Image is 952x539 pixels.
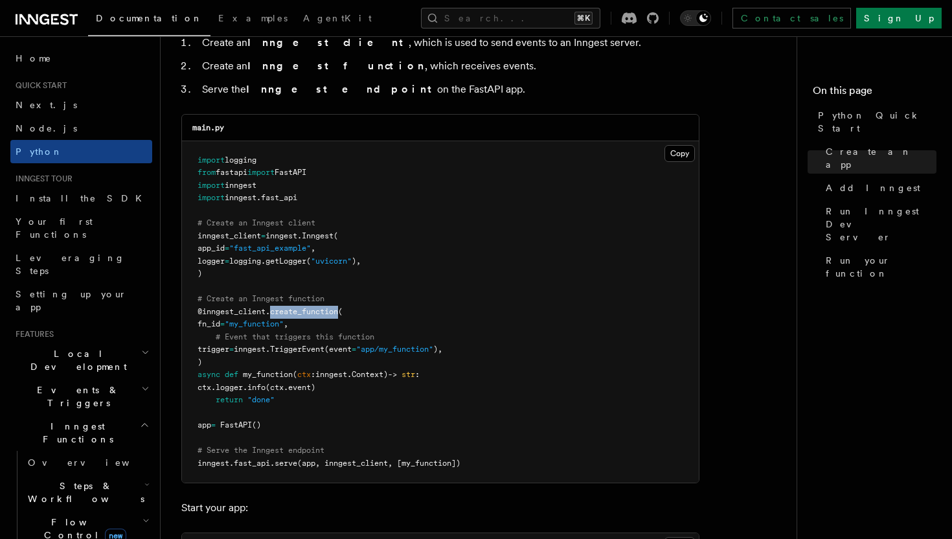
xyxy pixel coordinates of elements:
span: ) [198,269,202,278]
a: Create an app [821,140,936,176]
span: ) [198,358,202,367]
span: = [211,420,216,430]
li: Create an , which is used to send events to an Inngest server. [198,34,699,52]
span: Add Inngest [826,181,920,194]
span: TriggerEvent [270,345,324,354]
code: main.py [192,123,224,132]
span: fastapi [216,168,247,177]
span: : [311,370,315,379]
span: app_id [198,244,225,253]
span: inngest [315,370,347,379]
span: import [198,181,225,190]
span: from [198,168,216,177]
a: Run your function [821,249,936,285]
span: return [216,395,243,404]
span: Python Quick Start [818,109,936,135]
span: Leveraging Steps [16,253,125,276]
span: Steps & Workflows [23,479,144,505]
strong: Inngest client [247,36,409,49]
span: import [198,155,225,165]
span: , [311,244,315,253]
span: : [415,370,420,379]
a: Home [10,47,152,70]
a: Documentation [88,4,210,36]
span: create_function [270,307,338,316]
span: fast_api [234,459,270,468]
span: ), [433,345,442,354]
span: logger [216,383,243,392]
span: inngest_client [198,231,261,240]
a: Sign Up [856,8,942,29]
span: = [225,257,229,266]
span: = [229,345,234,354]
p: Start your app: [181,499,699,517]
strong: Inngest endpoint [246,83,437,95]
span: Python [16,146,63,157]
button: Events & Triggers [10,378,152,415]
span: logger [198,257,225,266]
span: . [266,307,270,316]
span: ( [334,231,338,240]
span: # Event that triggers this function [216,332,374,341]
span: getLogger [266,257,306,266]
span: = [261,231,266,240]
li: Create an , which receives events. [198,57,699,75]
span: Documentation [96,13,203,23]
span: . [297,231,302,240]
span: "my_function" [225,319,284,328]
span: # Create an Inngest function [198,294,324,303]
span: (event [324,345,352,354]
span: logging [225,155,256,165]
span: Run your function [826,254,936,280]
span: -> [388,370,397,379]
span: Run Inngest Dev Server [826,205,936,244]
span: FastAPI [220,420,252,430]
span: ( [293,370,297,379]
button: Local Development [10,342,152,378]
span: Quick start [10,80,67,91]
span: fast_api [261,193,297,202]
span: info [247,383,266,392]
span: inngest [198,459,229,468]
span: import [247,168,275,177]
span: ( [306,257,311,266]
span: fn_id [198,319,220,328]
span: inngest [225,193,256,202]
span: Node.js [16,123,77,133]
span: async [198,370,220,379]
span: . [243,383,247,392]
span: # Create an Inngest client [198,218,315,227]
span: str [402,370,415,379]
span: Events & Triggers [10,384,141,409]
span: = [352,345,356,354]
span: (app, inngest_client, [my_function]) [297,459,460,468]
a: Leveraging Steps [10,246,152,282]
span: Install the SDK [16,193,150,203]
span: @inngest_client [198,307,266,316]
span: . [229,459,234,468]
span: Inngest [302,231,334,240]
span: Next.js [16,100,77,110]
span: inngest. [234,345,270,354]
a: Examples [210,4,295,35]
span: ctx [198,383,211,392]
span: serve [275,459,297,468]
kbd: ⌘K [574,12,593,25]
span: = [220,319,225,328]
span: (ctx.event) [266,383,315,392]
span: Home [16,52,52,65]
span: AgentKit [303,13,372,23]
span: # Serve the Inngest endpoint [198,446,324,455]
span: ), [352,257,361,266]
a: Add Inngest [821,176,936,200]
span: inngest [266,231,297,240]
span: Examples [218,13,288,23]
a: Setting up your app [10,282,152,319]
span: inngest [225,181,256,190]
button: Steps & Workflows [23,474,152,510]
h4: On this page [813,83,936,104]
span: FastAPI [275,168,306,177]
span: . [270,459,275,468]
span: app [198,420,211,430]
span: Your first Functions [16,216,93,240]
